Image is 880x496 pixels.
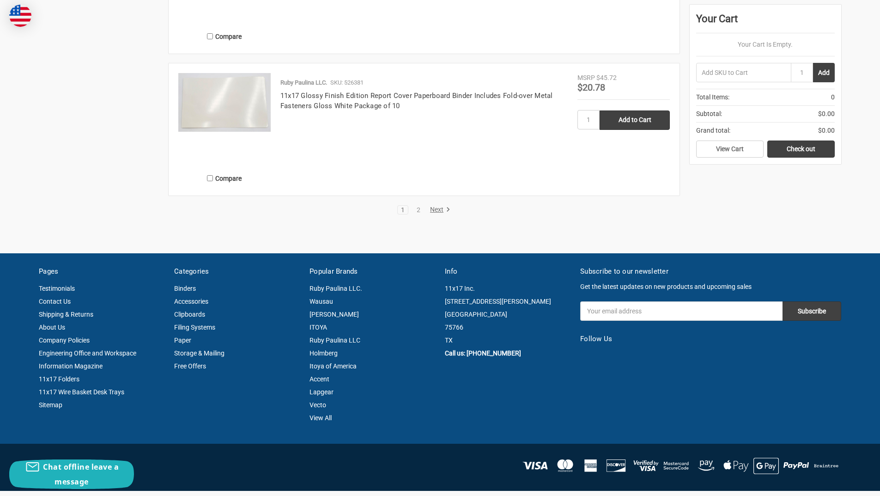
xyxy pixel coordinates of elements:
[174,266,300,277] h5: Categories
[39,388,124,396] a: 11x17 Wire Basket Desk Trays
[580,266,841,277] h5: Subscribe to our newsletter
[577,73,595,83] div: MSRP
[696,11,835,33] div: Your Cart
[310,362,357,370] a: Itoya of America
[43,462,119,487] span: Chat offline leave a message
[39,337,90,344] a: Company Policies
[310,266,435,277] h5: Popular Brands
[310,388,334,396] a: Lapgear
[818,109,835,119] span: $0.00
[310,337,360,344] a: Ruby Paulina LLC
[39,298,71,305] a: Contact Us
[39,311,93,318] a: Shipping & Returns
[696,126,730,135] span: Grand total:
[580,282,841,292] p: Get the latest updates on new products and upcoming sales
[310,401,326,409] a: Vecto
[577,82,605,93] span: $20.78
[445,349,521,357] a: Call us: [PHONE_NUMBER]
[445,266,570,277] h5: Info
[178,171,271,186] label: Compare
[696,92,729,102] span: Total Items:
[174,337,191,344] a: Paper
[696,40,835,49] p: Your Cart Is Empty.
[310,349,338,357] a: Holmberg
[596,74,617,81] span: $45.72
[767,141,835,158] a: Check out
[174,285,196,292] a: Binders
[310,311,359,318] a: [PERSON_NAME]
[39,375,79,383] a: 11x17 Folders
[330,78,364,87] p: SKU: 526381
[580,301,783,321] input: Your email address
[310,324,327,331] a: ITOYA
[39,463,435,472] p: © 2025 11x17
[39,324,65,331] a: About Us
[310,298,333,305] a: Wausau
[9,5,31,27] img: duty and tax information for United States
[39,401,62,409] a: Sitemap
[9,459,134,489] button: Chat offline leave a message
[600,110,670,130] input: Add to Cart
[398,207,408,213] a: 1
[207,175,213,181] input: Compare
[174,298,208,305] a: Accessories
[696,109,722,119] span: Subtotal:
[174,324,215,331] a: Filing Systems
[427,206,450,214] a: Next
[804,471,880,496] iframe: Google Customer Reviews
[696,141,764,158] a: View Cart
[413,207,424,213] a: 2
[174,349,225,357] a: Storage & Mailing
[818,126,835,135] span: $0.00
[310,285,362,292] a: Ruby Paulina LLC.
[174,311,205,318] a: Clipboards
[813,63,835,82] button: Add
[39,349,136,370] a: Engineering Office and Workspace Information Magazine
[696,63,791,82] input: Add SKU to Cart
[178,29,271,44] label: Compare
[174,362,206,370] a: Free Offers
[831,92,835,102] span: 0
[280,92,553,110] a: 11x17 Glossy Finish Edition Report Cover Paperboard Binder Includes Fold-over Metal Fasteners Glo...
[445,282,570,347] address: 11x17 Inc. [STREET_ADDRESS][PERSON_NAME] [GEOGRAPHIC_DATA] 75766 TX
[310,375,329,383] a: Accent
[39,285,75,292] a: Testimonials
[310,414,332,422] a: View All
[178,73,271,132] img: 11x17 Glossy Finish Edition Report Cover Paperboard Binder Includes Fold-over Metal Fasteners Glo...
[178,73,271,165] a: 11x17 Glossy Finish Edition Report Cover Paperboard Binder Includes Fold-over Metal Fasteners Glo...
[207,33,213,39] input: Compare
[280,78,327,87] p: Ruby Paulina LLC.
[783,301,841,321] input: Subscribe
[580,334,841,344] h5: Follow Us
[39,266,164,277] h5: Pages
